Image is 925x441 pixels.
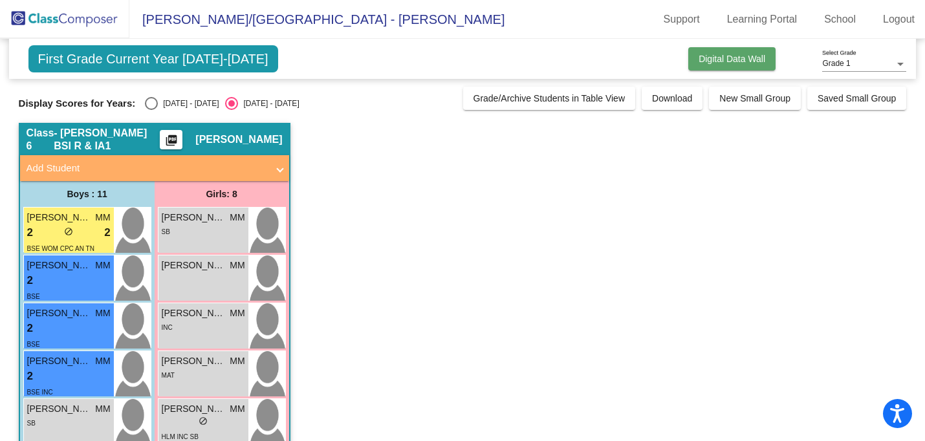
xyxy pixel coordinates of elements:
span: Display Scores for Years: [19,98,136,109]
span: New Small Group [719,93,790,103]
span: MM [230,211,245,224]
div: [DATE] - [DATE] [238,98,299,109]
span: [PERSON_NAME]/[GEOGRAPHIC_DATA] - [PERSON_NAME] [129,9,505,30]
span: MM [230,354,245,368]
span: 2 [104,224,110,241]
span: MM [95,402,110,416]
span: MM [95,307,110,320]
span: MM [95,354,110,368]
span: Download [652,93,692,103]
span: SB [162,228,170,235]
span: BSE [27,341,40,348]
span: SB [27,420,36,427]
span: 2 [27,224,33,241]
mat-icon: picture_as_pdf [164,134,179,152]
a: Support [653,9,710,30]
span: MM [95,259,110,272]
button: Grade/Archive Students in Table View [463,87,636,110]
span: MM [230,259,245,272]
span: BSE INC [27,389,53,396]
span: 2 [27,320,33,337]
mat-panel-title: Add Student [27,161,267,176]
span: 2 [27,272,33,289]
span: [PERSON_NAME] [162,211,226,224]
span: [PERSON_NAME] [162,307,226,320]
span: - [PERSON_NAME] BSI R & IA1 [54,127,160,153]
span: MM [95,211,110,224]
button: Download [642,87,702,110]
div: [DATE] - [DATE] [158,98,219,109]
mat-radio-group: Select an option [145,97,299,110]
span: First Grade Current Year [DATE]-[DATE] [28,45,278,72]
mat-expansion-panel-header: Add Student [20,155,289,181]
span: MM [230,402,245,416]
span: INC [162,324,173,331]
span: [PERSON_NAME] [162,259,226,272]
span: [PERSON_NAME] [27,259,92,272]
div: Boys : 11 [20,181,155,207]
span: Digital Data Wall [699,54,765,64]
span: [PERSON_NAME] [27,211,92,224]
span: Grade 1 [822,59,850,68]
span: Class 6 [27,127,54,153]
button: Print Students Details [160,130,182,149]
span: Grade/Archive Students in Table View [473,93,626,103]
button: Saved Small Group [807,87,906,110]
a: Learning Portal [717,9,808,30]
span: [PERSON_NAME] [162,354,226,368]
a: School [814,9,866,30]
span: MM [230,307,245,320]
div: Girls: 8 [155,181,289,207]
span: do_not_disturb_alt [199,416,208,425]
span: MAT [162,372,175,379]
a: Logout [873,9,925,30]
span: [PERSON_NAME] [162,402,226,416]
span: do_not_disturb_alt [64,227,73,236]
span: BSE WOM CPC AN TN [27,245,94,252]
span: [PERSON_NAME] [195,133,282,146]
span: [PERSON_NAME] [27,354,92,368]
span: Saved Small Group [818,93,896,103]
button: New Small Group [709,87,801,110]
span: [PERSON_NAME] [27,402,92,416]
button: Digital Data Wall [688,47,776,70]
span: HLM INC SB [162,433,199,440]
span: BSE [27,293,40,300]
span: [PERSON_NAME] [27,307,92,320]
span: 2 [27,368,33,385]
